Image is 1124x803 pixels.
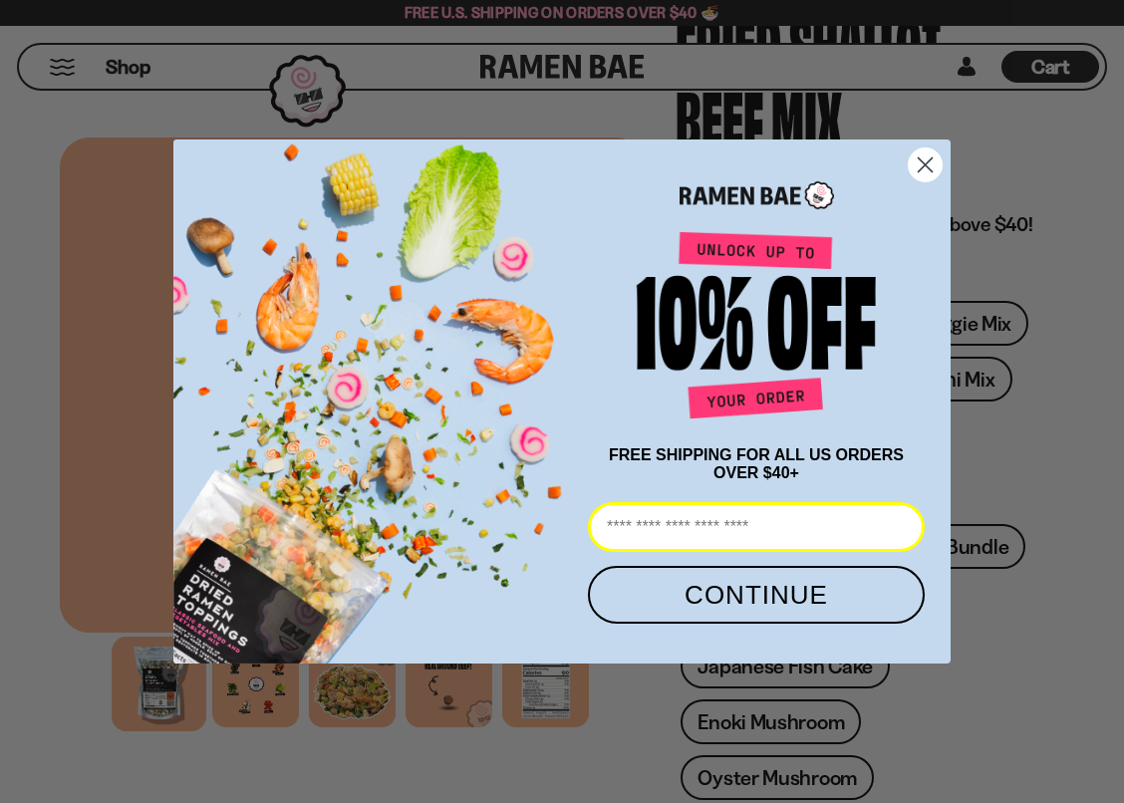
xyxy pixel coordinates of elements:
[588,566,925,624] button: CONTINUE
[173,122,580,664] img: ce7035ce-2e49-461c-ae4b-8ade7372f32c.png
[609,446,904,481] span: FREE SHIPPING FOR ALL US ORDERS OVER $40+
[680,179,834,212] img: Ramen Bae Logo
[632,231,881,426] img: Unlock up to 10% off
[908,147,943,182] button: Close dialog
